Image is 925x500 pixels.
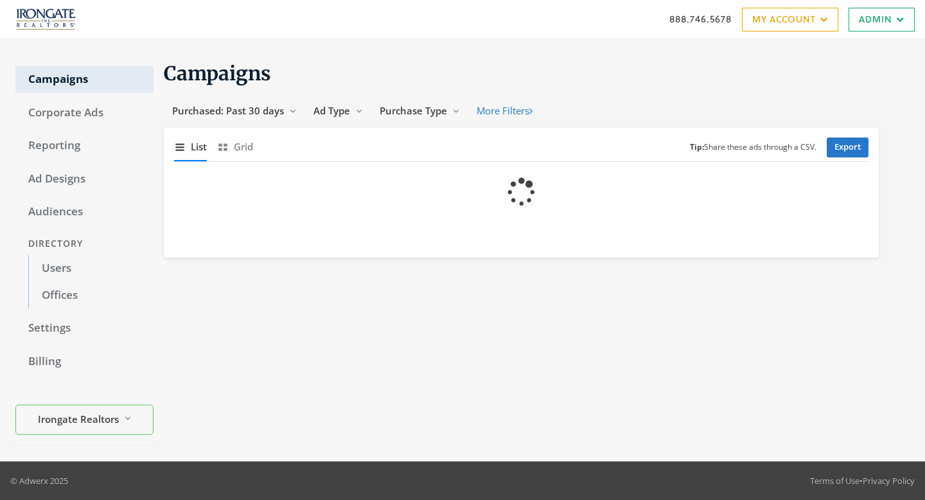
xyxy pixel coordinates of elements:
a: Audiences [15,199,154,226]
a: Admin [849,8,915,31]
button: Grid [217,133,253,161]
span: List [191,139,207,154]
div: • [810,474,915,487]
button: Ad Type [305,99,371,123]
a: Settings [15,315,154,342]
a: Export [827,138,868,157]
a: 888.746.5678 [669,12,732,26]
a: Offices [28,282,154,309]
span: Irongate Realtors [38,411,119,426]
a: Users [28,255,154,282]
span: Purchased: Past 30 days [172,104,284,117]
button: Irongate Realtors [15,405,154,435]
a: Campaigns [15,66,154,93]
a: Privacy Policy [863,475,915,487]
div: Directory [15,232,154,256]
a: Billing [15,348,154,375]
p: © Adwerx 2025 [10,474,68,487]
span: Ad Type [313,104,350,117]
a: Terms of Use [810,475,859,487]
span: Purchase Type [380,104,447,117]
a: Ad Designs [15,166,154,193]
button: More Filters [468,99,541,123]
a: Reporting [15,132,154,159]
button: Purchased: Past 30 days [164,99,305,123]
a: Corporate Ads [15,100,154,127]
span: Campaigns [164,61,271,85]
img: Adwerx [10,3,82,35]
span: Grid [234,139,253,154]
button: List [174,133,207,161]
button: Purchase Type [371,99,468,123]
small: Share these ads through a CSV. [690,141,816,154]
a: My Account [742,8,838,31]
b: Tip: [690,141,704,152]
